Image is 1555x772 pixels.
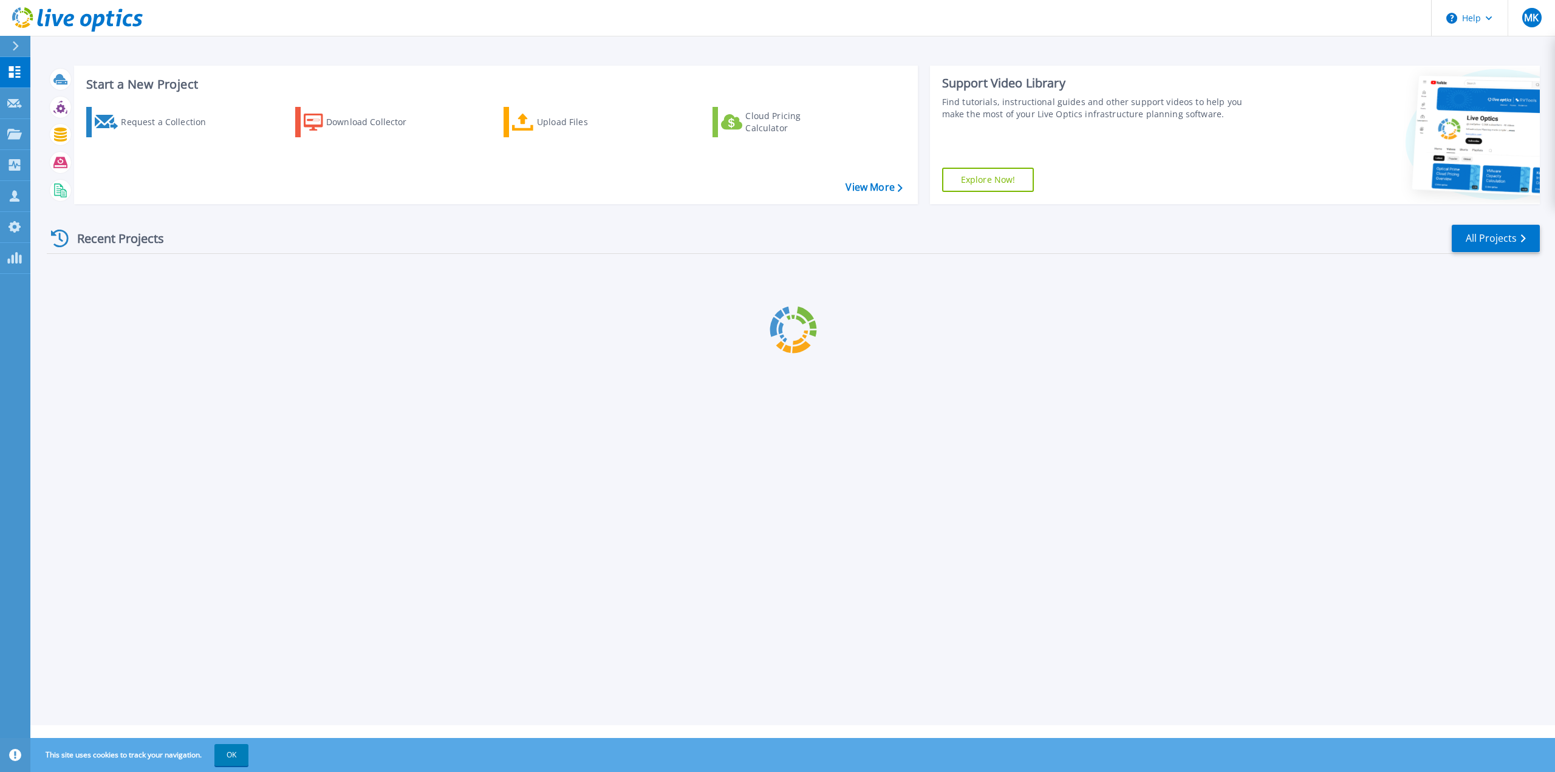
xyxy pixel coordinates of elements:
[504,107,639,137] a: Upload Files
[942,168,1034,192] a: Explore Now!
[326,110,423,134] div: Download Collector
[942,75,1257,91] div: Support Video Library
[846,182,902,193] a: View More
[942,96,1257,120] div: Find tutorials, instructional guides and other support videos to help you make the most of your L...
[47,224,180,253] div: Recent Projects
[745,110,842,134] div: Cloud Pricing Calculator
[713,107,848,137] a: Cloud Pricing Calculator
[86,107,222,137] a: Request a Collection
[1452,225,1540,252] a: All Projects
[86,78,902,91] h3: Start a New Project
[214,744,248,766] button: OK
[537,110,634,134] div: Upload Files
[121,110,218,134] div: Request a Collection
[33,744,248,766] span: This site uses cookies to track your navigation.
[1524,13,1539,22] span: MK
[295,107,431,137] a: Download Collector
